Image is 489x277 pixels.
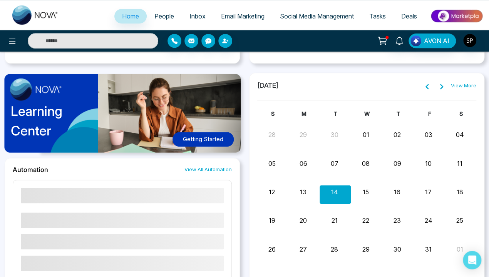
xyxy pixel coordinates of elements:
img: image [10,78,62,101]
button: 16 [394,187,400,197]
div: Open Intercom Messenger [463,251,481,269]
a: Inbox [182,9,213,23]
button: 28 [331,244,338,254]
button: 29 [300,130,307,139]
span: AVON AI [424,36,449,45]
button: 17 [425,187,432,197]
button: 29 [362,244,369,254]
a: Deals [394,9,425,23]
button: 20 [300,216,307,225]
span: Social Media Management [280,12,354,20]
button: 30 [393,244,401,254]
span: W [364,110,369,117]
span: M [301,110,306,117]
span: [DATE] [257,81,279,91]
button: 13 [300,187,306,197]
button: 23 [394,216,401,225]
span: Tasks [369,12,386,20]
span: Deals [401,12,417,20]
button: 08 [362,159,370,168]
a: View All Automation [184,166,232,173]
h2: Automation [13,166,48,174]
button: 11 [457,159,462,168]
button: 14 [331,187,338,197]
img: Lead Flow [410,35,421,46]
span: Email Marketing [221,12,265,20]
span: S [459,110,462,117]
button: 05 [268,159,276,168]
button: 09 [393,159,401,168]
button: 12 [269,187,275,197]
span: People [154,12,174,20]
button: 01 [456,244,463,254]
button: 19 [269,216,275,225]
button: 02 [394,130,401,139]
img: home-learning-center.png [1,70,248,160]
button: 10 [425,159,432,168]
button: 04 [456,130,464,139]
a: People [147,9,182,23]
a: View More [451,82,476,90]
span: Inbox [189,12,206,20]
span: T [334,110,337,117]
a: Home [114,9,147,23]
button: 18 [456,187,463,197]
a: LearningCenterGetting Started [5,73,240,158]
button: 28 [268,130,276,139]
img: Nova CRM Logo [12,5,59,25]
button: 07 [331,159,338,168]
button: 03 [425,130,432,139]
a: Email Marketing [213,9,272,23]
img: Market-place.gif [429,7,484,25]
span: Home [122,12,139,20]
button: 24 [425,216,432,225]
a: Tasks [362,9,394,23]
span: T [396,110,400,117]
span: F [428,110,431,117]
button: 06 [299,159,307,168]
button: Getting Started [172,132,234,147]
button: 26 [268,244,276,254]
button: 01 [362,130,369,139]
button: AVON AI [409,33,456,48]
a: Social Media Management [272,9,362,23]
img: User Avatar [463,34,476,47]
button: 15 [363,187,369,197]
span: S [271,110,275,117]
button: 21 [332,216,338,225]
button: 22 [362,216,369,225]
button: 27 [300,244,307,254]
button: 30 [331,130,338,139]
p: Learning Center [11,101,62,140]
button: 31 [425,244,432,254]
button: 25 [456,216,463,225]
